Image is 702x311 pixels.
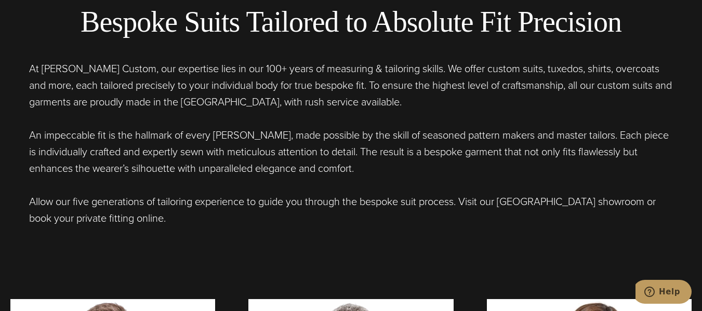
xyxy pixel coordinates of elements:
iframe: Opens a widget where you can chat to one of our agents [635,280,692,306]
p: At [PERSON_NAME] Custom, our expertise lies in our 100+ years of measuring & tailoring skills. We... [29,60,673,110]
h2: Bespoke Suits Tailored to Absolute Fit Precision [10,5,692,39]
p: Allow our five generations of tailoring experience to guide you through the bespoke suit process.... [29,193,673,226]
p: An impeccable fit is the hallmark of every [PERSON_NAME], made possible by the skill of seasoned ... [29,127,673,177]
